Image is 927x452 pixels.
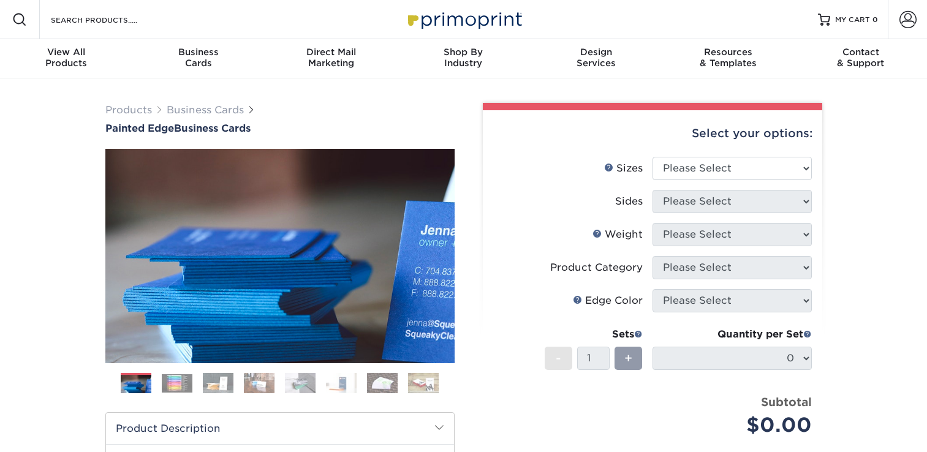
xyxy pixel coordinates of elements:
div: Select your options: [493,110,812,157]
div: Edge Color [573,293,643,308]
span: Business [132,47,265,58]
div: Weight [592,227,643,242]
a: Products [105,104,152,116]
span: Direct Mail [265,47,397,58]
span: MY CART [835,15,870,25]
img: Business Cards 03 [203,373,233,394]
img: Business Cards 02 [162,374,192,393]
div: Product Category [550,260,643,275]
input: SEARCH PRODUCTS..... [50,12,169,27]
img: Business Cards 08 [408,373,439,394]
div: Industry [397,47,529,69]
a: Resources& Templates [662,39,795,78]
a: Shop ByIndustry [397,39,529,78]
span: Painted Edge [105,122,174,134]
div: Sides [615,194,643,209]
span: + [624,349,632,367]
strong: Subtotal [761,395,812,409]
div: & Support [795,47,927,69]
div: $0.00 [662,410,812,440]
img: Business Cards 05 [285,373,316,394]
img: Painted Edge 01 [105,81,455,431]
img: Business Cards 06 [326,373,357,394]
span: Resources [662,47,795,58]
img: Primoprint [403,6,525,32]
div: Cards [132,47,265,69]
div: Marketing [265,47,397,69]
img: Business Cards 04 [244,373,274,394]
div: Services [530,47,662,69]
div: Quantity per Set [653,327,812,342]
span: Shop By [397,47,529,58]
h1: Business Cards [105,122,455,134]
img: Business Cards 07 [367,373,398,394]
div: Sizes [604,161,643,176]
a: DesignServices [530,39,662,78]
a: Direct MailMarketing [265,39,397,78]
span: Design [530,47,662,58]
a: Business Cards [167,104,244,116]
span: Contact [795,47,927,58]
a: BusinessCards [132,39,265,78]
div: Sets [545,327,643,342]
img: Business Cards 01 [121,369,151,399]
div: & Templates [662,47,795,69]
a: Contact& Support [795,39,927,78]
a: Painted EdgeBusiness Cards [105,122,455,134]
span: - [556,349,561,367]
h2: Product Description [106,413,454,444]
span: 0 [872,15,878,24]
